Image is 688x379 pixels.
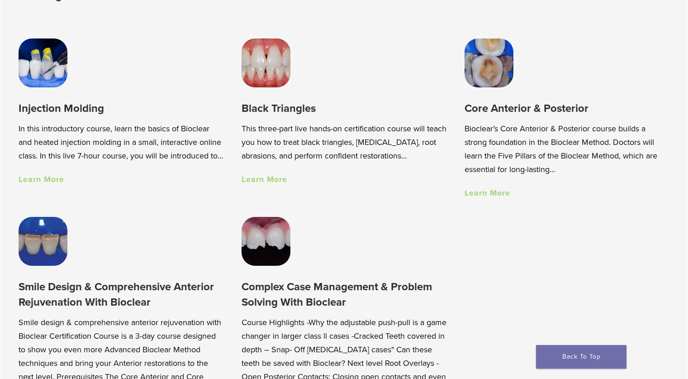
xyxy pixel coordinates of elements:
[242,279,446,310] h3: Complex Case Management & Problem Solving With Bioclear
[242,174,287,184] a: Learn More
[19,101,223,116] h3: Injection Molding
[465,122,669,176] p: Bioclear’s Core Anterior & Posterior course builds a strong foundation in the Bioclear Method. Do...
[19,174,64,184] a: Learn More
[536,345,626,369] a: Back To Top
[19,279,223,310] h3: Smile Design & Comprehensive Anterior Rejuvenation With Bioclear
[465,101,669,116] h3: Core Anterior & Posterior
[242,101,446,116] h3: Black Triangles
[19,122,223,163] p: In this introductory course, learn the basics of Bioclear and heated injection molding in a small...
[465,188,510,198] a: Learn More
[242,122,446,163] p: This three-part live hands-on certification course will teach you how to treat black triangles, [...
